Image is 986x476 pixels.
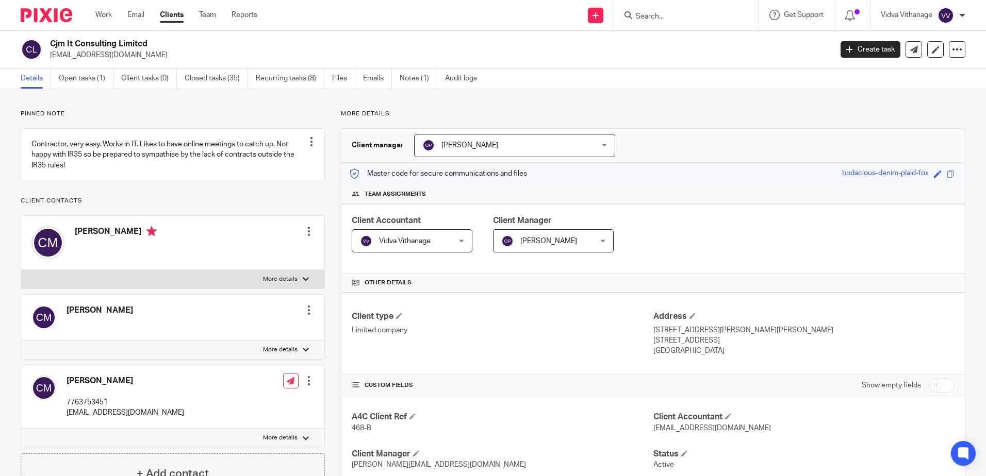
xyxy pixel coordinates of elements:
[160,10,184,20] a: Clients
[360,235,372,247] img: svg%3E
[653,449,955,460] h4: Status
[67,407,184,418] p: [EMAIL_ADDRESS][DOMAIN_NAME]
[352,325,653,335] p: Limited company
[635,12,728,22] input: Search
[352,449,653,460] h4: Client Manager
[841,41,900,58] a: Create task
[653,424,771,432] span: [EMAIL_ADDRESS][DOMAIN_NAME]
[146,226,157,236] i: Primary
[653,335,955,346] p: [STREET_ADDRESS]
[341,110,965,118] p: More details
[441,142,498,149] span: [PERSON_NAME]
[379,237,431,245] span: Vidva Vithanage
[75,226,157,239] h4: [PERSON_NAME]
[365,190,426,198] span: Team assignments
[520,237,577,245] span: [PERSON_NAME]
[938,7,954,24] img: svg%3E
[422,139,435,151] img: svg%3E
[232,10,257,20] a: Reports
[352,412,653,422] h4: A4C Client Ref
[365,279,412,287] span: Other details
[653,346,955,356] p: [GEOGRAPHIC_DATA]
[21,39,42,60] img: svg%3E
[263,346,298,354] p: More details
[352,424,371,432] span: 468-B
[263,275,298,283] p: More details
[256,69,324,89] a: Recurring tasks (8)
[21,69,51,89] a: Details
[199,10,216,20] a: Team
[881,10,932,20] p: Vidva Vithanage
[95,10,112,20] a: Work
[50,50,825,60] p: [EMAIL_ADDRESS][DOMAIN_NAME]
[263,434,298,442] p: More details
[445,69,485,89] a: Audit logs
[653,325,955,335] p: [STREET_ADDRESS][PERSON_NAME][PERSON_NAME]
[653,461,674,468] span: Active
[501,235,514,247] img: svg%3E
[352,140,404,150] h3: Client manager
[862,380,921,390] label: Show empty fields
[21,8,72,22] img: Pixie
[67,305,133,316] h4: [PERSON_NAME]
[352,311,653,322] h4: Client type
[332,69,355,89] a: Files
[653,412,955,422] h4: Client Accountant
[31,376,56,400] img: svg%3E
[784,11,824,19] span: Get Support
[31,226,64,259] img: svg%3E
[127,10,144,20] a: Email
[349,168,527,179] p: Master code for secure communications and files
[400,69,437,89] a: Notes (1)
[352,461,526,468] span: [PERSON_NAME][EMAIL_ADDRESS][DOMAIN_NAME]
[352,216,421,225] span: Client Accountant
[31,305,56,330] img: svg%3E
[67,376,184,386] h4: [PERSON_NAME]
[21,110,325,118] p: Pinned note
[21,197,325,205] p: Client contacts
[185,69,248,89] a: Closed tasks (35)
[493,216,552,225] span: Client Manager
[67,397,184,407] p: 7763753451
[59,69,113,89] a: Open tasks (1)
[50,39,670,49] h2: Cjm It Consulting Limited
[842,168,929,180] div: bodacious-denim-plaid-fox
[653,311,955,322] h4: Address
[121,69,177,89] a: Client tasks (0)
[352,381,653,389] h4: CUSTOM FIELDS
[363,69,392,89] a: Emails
